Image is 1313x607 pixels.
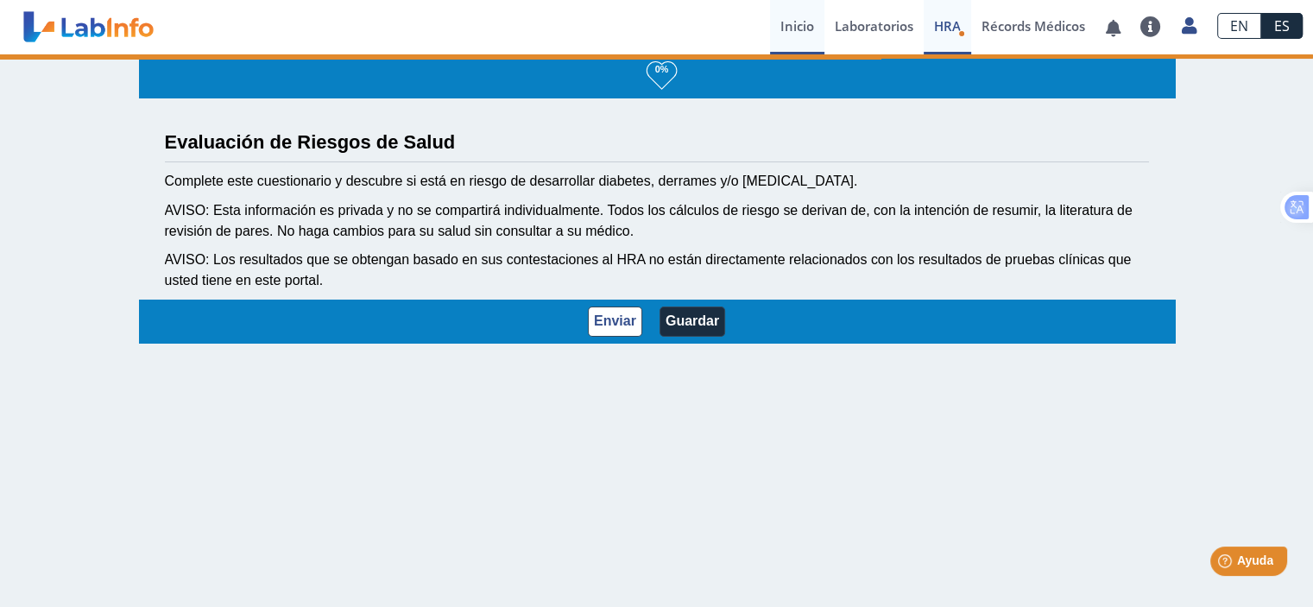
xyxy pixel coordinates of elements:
div: AVISO: Los resultados que se obtengan basado en sus contestaciones al HRA no están directamente r... [165,250,1149,291]
div: Complete este cuestionario y descubre si está en riesgo de desarrollar diabetes, derrames y/o [ME... [165,171,1149,192]
h3: 0% [647,59,677,80]
a: EN [1217,13,1261,39]
a: ES [1261,13,1303,39]
div: AVISO: Esta información es privada y no se compartirá individualmente. Todos los cálculos de ries... [165,200,1149,242]
button: Enviar [588,307,642,337]
h3: Evaluación de Riesgos de Salud [165,131,1149,153]
span: HRA [934,17,961,35]
button: Guardar [660,307,725,337]
iframe: Help widget launcher [1159,540,1294,588]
